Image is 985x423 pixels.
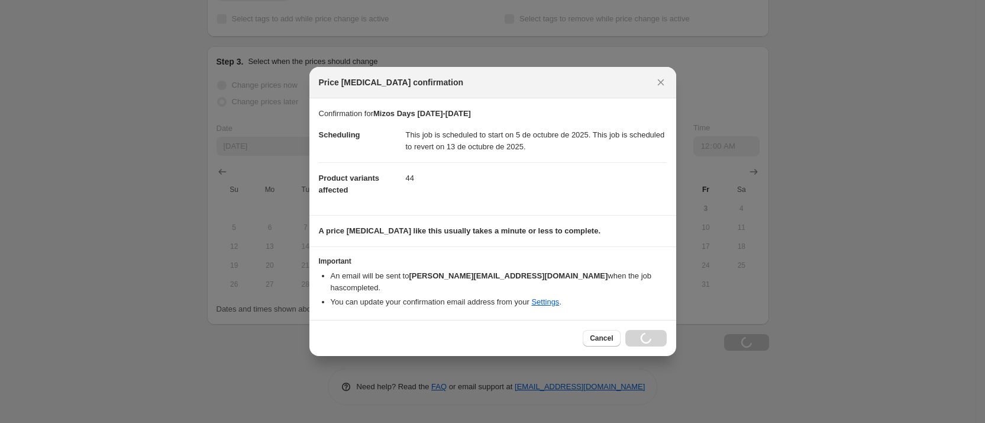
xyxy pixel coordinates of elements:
b: A price [MEDICAL_DATA] like this usually takes a minute or less to complete. [319,226,601,235]
li: An email will be sent to when the job has completed . [331,270,667,294]
p: Confirmation for [319,108,667,120]
span: Price [MEDICAL_DATA] confirmation [319,76,464,88]
span: Cancel [590,334,613,343]
button: Close [653,74,669,91]
li: You can update your confirmation email address from your . [331,296,667,308]
a: Settings [531,297,559,306]
b: Mizos Days [DATE]-[DATE] [373,109,471,118]
b: [PERSON_NAME][EMAIL_ADDRESS][DOMAIN_NAME] [409,271,608,280]
button: Cancel [583,330,620,347]
dd: 44 [406,162,667,194]
span: Product variants affected [319,174,380,194]
h3: Important [319,257,667,266]
span: Scheduling [319,130,360,139]
dd: This job is scheduled to start on 5 de octubre de 2025. This job is scheduled to revert on 13 de ... [406,120,667,162]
